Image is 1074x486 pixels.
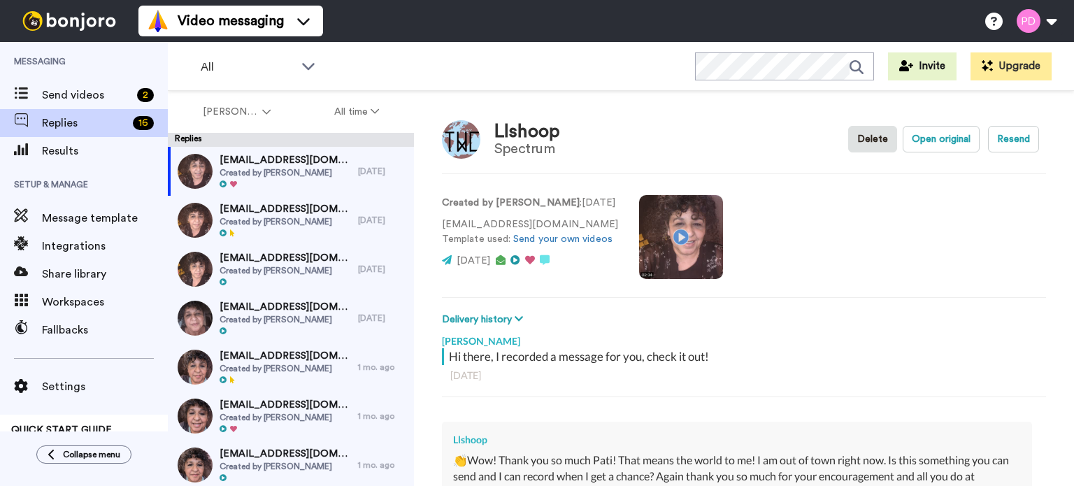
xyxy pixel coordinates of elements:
span: Video messaging [178,11,284,31]
span: [DATE] [457,256,490,266]
button: Upgrade [971,52,1052,80]
img: d4695acf-e5bb-40f6-a370-2a144e15ae2c-thumb.jpg [178,301,213,336]
div: 2 [137,88,154,102]
div: Spectrum [494,141,560,157]
div: 1 mo. ago [358,362,407,373]
strong: Created by [PERSON_NAME] [442,198,580,208]
span: Created by [PERSON_NAME] [220,167,351,178]
span: All [201,59,294,76]
span: Message template [42,210,168,227]
div: [DATE] [358,215,407,226]
div: Llshoop [453,433,1021,447]
a: [EMAIL_ADDRESS][DOMAIN_NAME]Created by [PERSON_NAME][DATE] [168,147,414,196]
span: Settings [42,378,168,395]
span: Share library [42,266,168,283]
button: Resend [988,126,1039,152]
span: Integrations [42,238,168,255]
span: Created by [PERSON_NAME] [220,314,351,325]
a: [EMAIL_ADDRESS][DOMAIN_NAME]Created by [PERSON_NAME][DATE] [168,294,414,343]
img: 79e0e469-37e6-4f62-93a4-25eb4704f35f-thumb.jpg [178,448,213,483]
div: 16 [133,116,154,130]
span: Results [42,143,168,159]
span: [EMAIL_ADDRESS][DOMAIN_NAME] [220,398,351,412]
span: Created by [PERSON_NAME] [220,216,351,227]
span: Created by [PERSON_NAME] [220,461,351,472]
img: e0bf3a6b-fa9e-4119-9d90-30f32df7c5fb-thumb.jpg [178,350,213,385]
img: 4c620aa0-7d40-4c6c-a029-05cc82f9cc74-thumb.jpg [178,154,213,189]
img: d428862f-77af-4312-b6ba-d74dca7fce7e-thumb.jpg [178,399,213,434]
div: Hi there, I recorded a message for you, check it out! [449,348,1043,365]
button: Invite [888,52,957,80]
img: bj-logo-header-white.svg [17,11,122,31]
span: [EMAIL_ADDRESS][DOMAIN_NAME] [220,202,351,216]
img: Image of Llshoop [442,120,480,159]
a: [EMAIL_ADDRESS][DOMAIN_NAME]Created by [PERSON_NAME][DATE] [168,196,414,245]
p: [EMAIL_ADDRESS][DOMAIN_NAME] Template used: [442,217,618,247]
span: Created by [PERSON_NAME] [220,363,351,374]
span: [EMAIL_ADDRESS][DOMAIN_NAME] [220,447,351,461]
img: 6cafcf02-b60a-4505-a94a-ba3d3d93d020-thumb.jpg [178,252,213,287]
a: [EMAIL_ADDRESS][DOMAIN_NAME]Created by [PERSON_NAME]1 mo. ago [168,343,414,392]
span: [EMAIL_ADDRESS][DOMAIN_NAME] [220,300,351,314]
div: 1 mo. ago [358,410,407,422]
button: Open original [903,126,980,152]
img: vm-color.svg [147,10,169,32]
button: [PERSON_NAME] [171,99,303,124]
span: [EMAIL_ADDRESS][DOMAIN_NAME] [220,251,351,265]
div: [DATE] [358,264,407,275]
div: [DATE] [358,166,407,177]
span: Send videos [42,87,131,103]
div: 1 mo. ago [358,459,407,471]
span: QUICK START GUIDE [11,425,112,435]
span: Workspaces [42,294,168,310]
img: 9c337f0f-bde7-41c0-ad8b-ea59016039de-thumb.jpg [178,203,213,238]
button: All time [303,99,412,124]
a: [EMAIL_ADDRESS][DOMAIN_NAME]Created by [PERSON_NAME][DATE] [168,245,414,294]
span: Created by [PERSON_NAME] [220,265,351,276]
div: [PERSON_NAME] [442,327,1046,348]
button: Collapse menu [36,445,131,464]
span: [PERSON_NAME] [203,105,259,119]
div: Llshoop [494,122,560,142]
span: [EMAIL_ADDRESS][DOMAIN_NAME] [220,349,351,363]
span: Created by [PERSON_NAME] [220,412,351,423]
span: [EMAIL_ADDRESS][DOMAIN_NAME] [220,153,351,167]
p: : [DATE] [442,196,618,210]
a: [EMAIL_ADDRESS][DOMAIN_NAME]Created by [PERSON_NAME]1 mo. ago [168,392,414,441]
span: Replies [42,115,127,131]
span: Fallbacks [42,322,168,338]
div: Replies [168,133,414,147]
button: Delivery history [442,312,527,327]
span: Collapse menu [63,449,120,460]
button: Delete [848,126,897,152]
a: Send your own videos [513,234,613,244]
div: [DATE] [450,369,1038,383]
div: [DATE] [358,313,407,324]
